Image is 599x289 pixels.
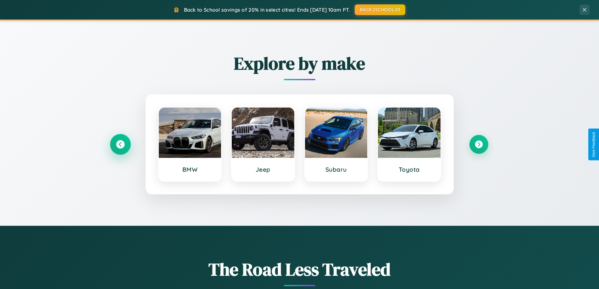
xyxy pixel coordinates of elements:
[184,7,350,13] span: Back to School savings of 20% in select cities! Ends [DATE] 10am PT.
[111,51,488,75] h2: Explore by make
[311,166,361,173] h3: Subaru
[591,132,596,157] div: Give Feedback
[384,166,434,173] h3: Toyota
[355,4,405,15] button: BACK2SCHOOL20
[165,166,215,173] h3: BMW
[238,166,288,173] h3: Jeep
[111,257,488,281] h1: The Road Less Traveled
